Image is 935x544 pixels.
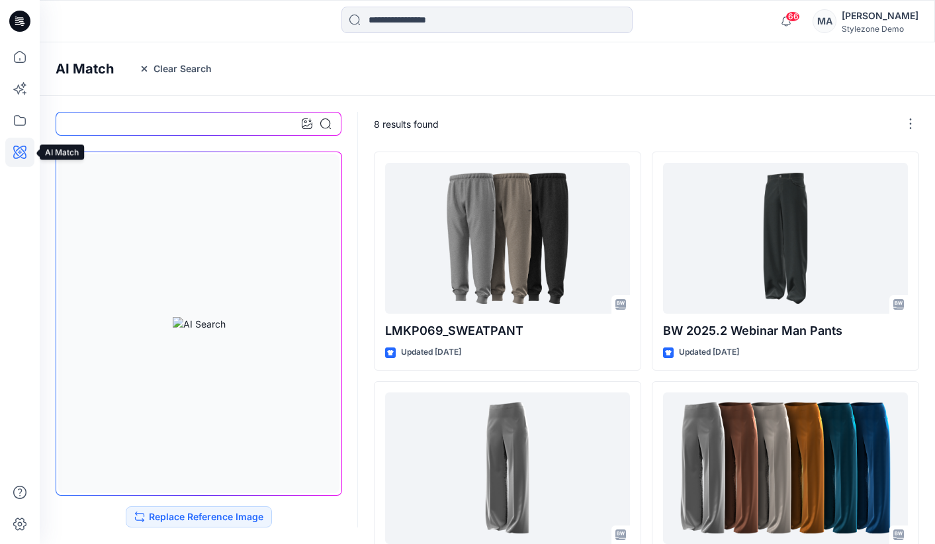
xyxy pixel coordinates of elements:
[663,322,908,340] p: BW 2025.2 Webinar Man Pants
[126,506,272,527] button: Replace Reference Image
[842,24,918,34] div: Stylezone Demo
[173,317,226,331] img: AI Search
[130,58,220,79] button: Clear Search
[813,9,836,33] div: MA
[401,345,461,359] p: Updated [DATE]
[385,392,630,543] a: Womens Pants
[385,322,630,340] p: LMKP069_SWEATPANT
[663,392,908,543] a: Womens Pants
[374,117,439,131] p: 8 results found
[385,163,630,314] a: LMKP069_SWEATPANT
[56,61,114,77] h4: AI Match
[679,345,739,359] p: Updated [DATE]
[663,163,908,314] a: BW 2025.2 Webinar Man Pants
[785,11,800,22] span: 66
[842,8,918,24] div: [PERSON_NAME]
